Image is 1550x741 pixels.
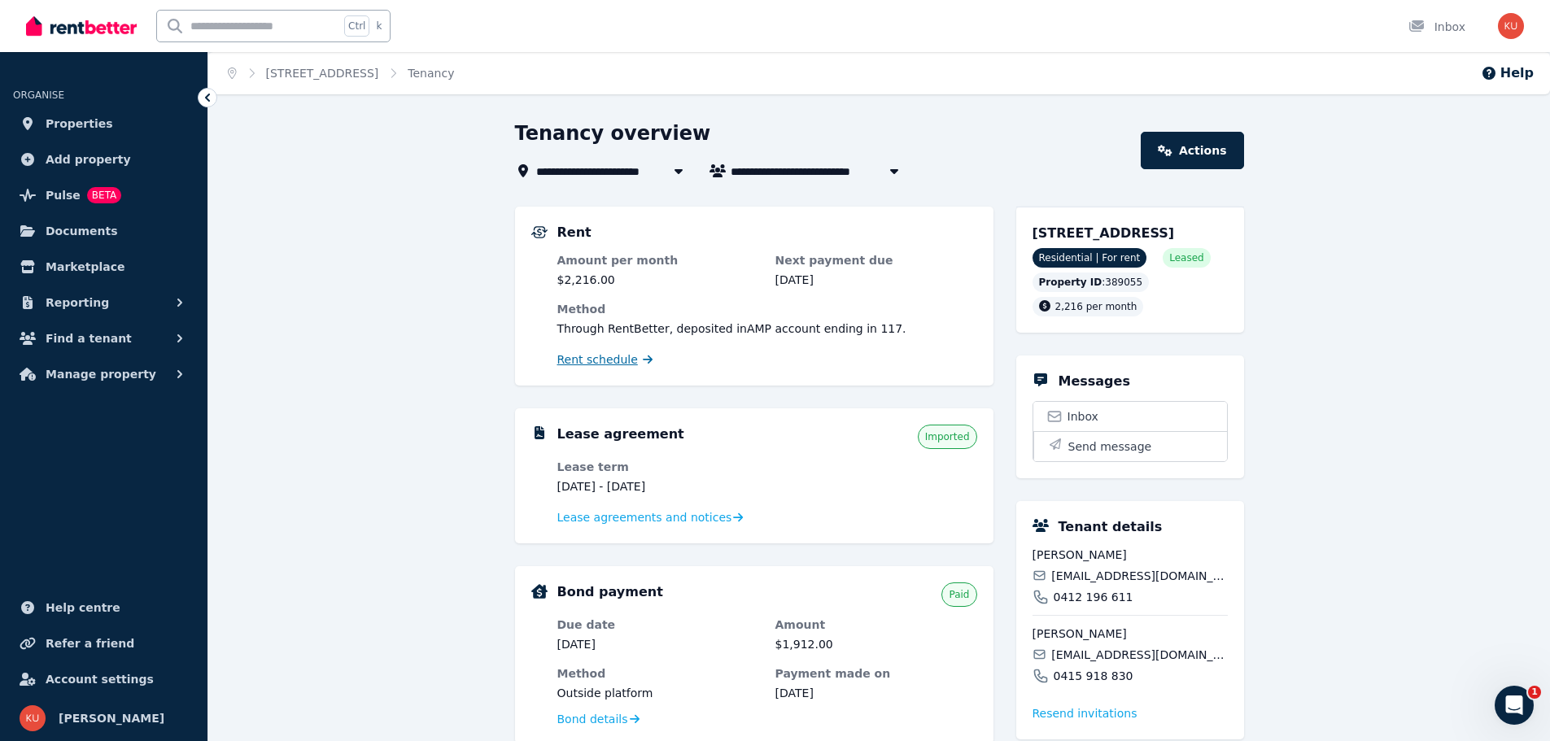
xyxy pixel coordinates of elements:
a: Bond details [557,711,640,727]
h5: Lease agreement [557,425,684,444]
span: 1 [1528,686,1541,699]
a: Lease agreements and notices [557,509,744,525]
button: Resend invitations [1033,705,1137,721]
span: Manage property [46,364,156,384]
span: [PERSON_NAME] [1033,625,1228,642]
button: Help [1481,63,1534,83]
span: Residential | For rent [1033,248,1147,268]
dt: Method [557,665,759,682]
dt: Payment made on [775,665,977,682]
span: Add property [46,150,131,169]
a: Actions [1141,132,1243,169]
a: PulseBETA [13,179,194,211]
dt: Amount [775,617,977,633]
span: Inbox [1068,408,1098,425]
img: Kunal K [20,705,46,731]
div: : 389055 [1033,272,1150,292]
img: Rental Payments [531,226,548,238]
span: [STREET_ADDRESS] [1033,225,1175,241]
button: Find a tenant [13,322,194,355]
span: ORGANISE [13,89,64,101]
dd: $1,912.00 [775,636,977,652]
span: Property ID [1039,276,1102,289]
a: Documents [13,215,194,247]
span: Reporting [46,293,109,312]
a: Inbox [1033,402,1227,431]
a: Marketplace [13,251,194,283]
span: Account settings [46,669,154,689]
span: k [376,20,382,33]
a: Rent schedule [557,351,653,368]
a: Help centre [13,591,194,624]
h5: Bond payment [557,582,663,602]
span: 0412 196 611 [1054,589,1133,605]
dd: [DATE] - [DATE] [557,478,759,495]
span: Through RentBetter , deposited in AMP account ending in 117 . [557,322,906,335]
h5: Messages [1059,372,1130,391]
dt: Lease term [557,459,759,475]
a: Refer a friend [13,627,194,660]
button: Manage property [13,358,194,390]
span: [EMAIL_ADDRESS][DOMAIN_NAME] [1051,568,1227,584]
span: Leased [1169,251,1203,264]
dd: $2,216.00 [557,272,759,288]
span: Imported [925,430,970,443]
span: Help centre [46,598,120,617]
span: BETA [87,187,121,203]
span: Properties [46,114,113,133]
span: [PERSON_NAME] [1033,547,1228,563]
span: 2,216 per month [1055,301,1137,312]
img: Kunal K [1498,13,1524,39]
a: Properties [13,107,194,140]
dd: [DATE] [557,636,759,652]
img: Bond Details [531,584,548,599]
span: Tenancy [408,65,454,81]
span: Find a tenant [46,329,132,348]
span: Marketplace [46,257,124,277]
div: Inbox [1408,19,1465,35]
span: [EMAIL_ADDRESS][DOMAIN_NAME] [1051,647,1227,663]
dt: Method [557,301,977,317]
span: Ctrl [344,15,369,37]
h1: Tenancy overview [515,120,711,146]
span: [PERSON_NAME] [59,708,164,728]
dt: Due date [557,617,759,633]
nav: Breadcrumb [208,52,474,94]
span: Send message [1068,438,1152,455]
span: Rent schedule [557,351,638,368]
span: Refer a friend [46,634,134,653]
a: Add property [13,143,194,176]
dd: [DATE] [775,685,977,701]
button: Reporting [13,286,194,319]
dt: Next payment due [775,252,977,268]
dd: [DATE] [775,272,977,288]
dt: Amount per month [557,252,759,268]
button: Send message [1033,431,1227,461]
dd: Outside platform [557,685,759,701]
span: 0415 918 830 [1054,668,1133,684]
span: Resend invitation s [1033,705,1137,721]
img: RentBetter [26,14,137,38]
a: [STREET_ADDRESS] [266,67,379,80]
span: Pulse [46,185,81,205]
a: Account settings [13,663,194,695]
span: Paid [949,588,969,601]
h5: Tenant details [1059,517,1163,537]
iframe: Intercom live chat [1495,686,1534,725]
span: Lease agreements and notices [557,509,732,525]
h5: Rent [557,223,592,242]
span: Documents [46,221,118,241]
span: Bond details [557,711,628,727]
